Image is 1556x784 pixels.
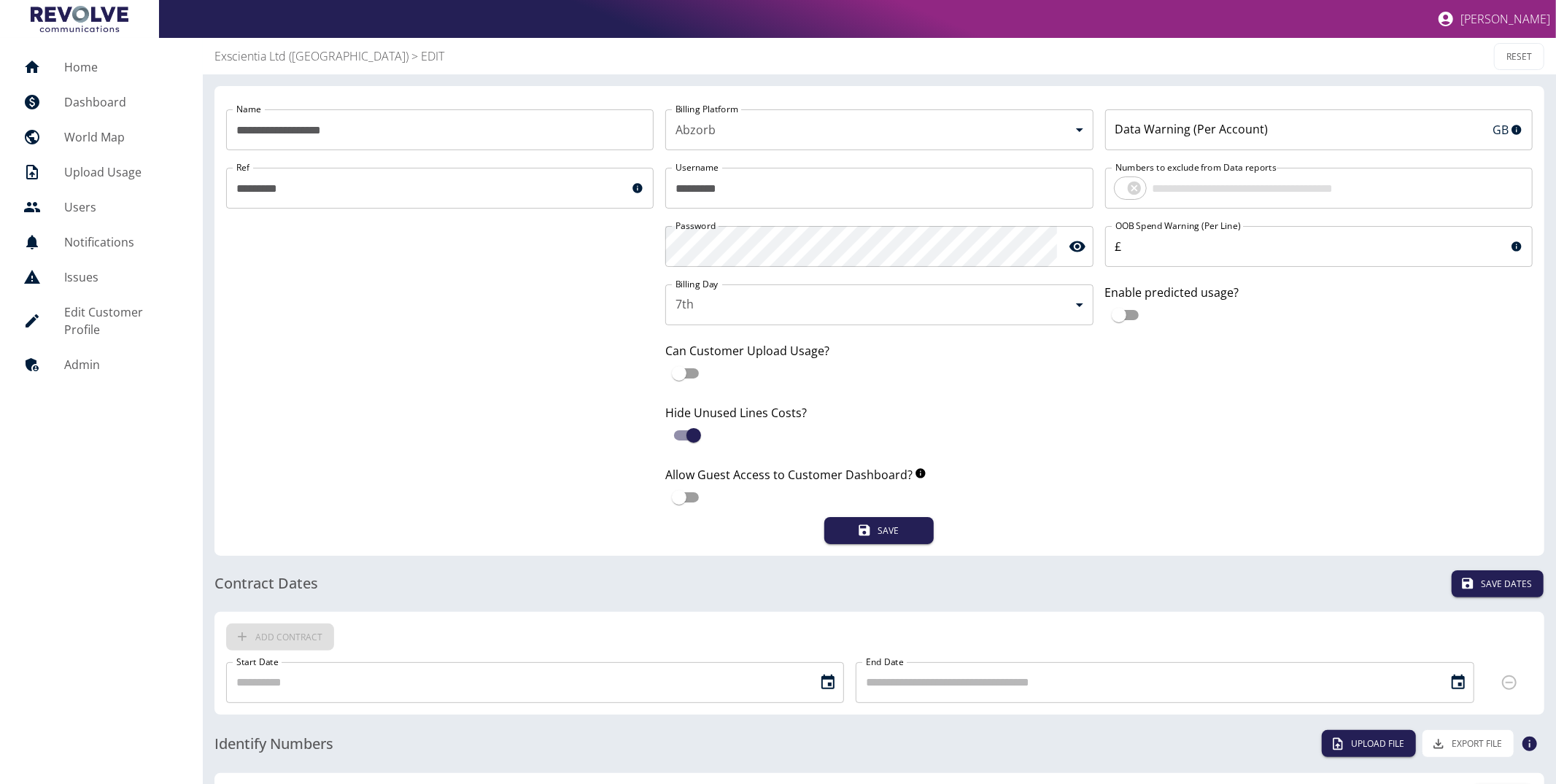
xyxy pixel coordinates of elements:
[214,732,333,756] h6: Identify Numbers
[1515,729,1544,758] button: Click here for instruction
[824,517,934,544] button: Save
[1444,668,1473,697] button: Choose date
[64,303,179,338] h5: Edit Customer Profile
[866,656,904,668] label: End Date
[1322,730,1416,757] button: Upload File
[12,50,191,85] a: Home
[64,198,179,216] h5: Users
[64,58,179,76] h5: Home
[31,6,128,32] img: Logo
[12,225,191,260] a: Notifications
[411,47,418,65] p: >
[1460,11,1550,27] p: [PERSON_NAME]
[64,268,179,286] h5: Issues
[12,155,191,190] a: Upload Usage
[665,343,1093,360] label: Can Customer Upload Usage?
[676,278,719,290] label: Billing Day
[236,161,249,174] label: Ref
[665,405,1093,422] label: Hide Unused Lines Costs?
[813,668,843,697] button: Choose date
[1431,4,1556,34] button: [PERSON_NAME]
[1511,241,1522,252] svg: This sets the warning limit for each line’s Out-of-Bundle usage and usage exceeding the limit wil...
[1422,729,1514,758] button: Export File
[236,103,261,115] label: Name
[1115,161,1277,174] label: Numbers to exclude from Data reports
[64,93,179,111] h5: Dashboard
[236,656,279,668] label: Start Date
[1063,232,1092,261] button: toggle password visibility
[64,356,179,373] h5: Admin
[1115,238,1122,255] p: £
[1494,43,1544,70] button: RESET
[12,120,191,155] a: World Map
[214,47,409,65] a: Exscientia Ltd ([GEOGRAPHIC_DATA])
[421,47,444,65] a: EDIT
[915,467,926,479] svg: When enabled, this allows guest users to view your customer dashboards.
[64,128,179,146] h5: World Map
[665,467,1093,484] label: Allow Guest Access to Customer Dashboard?
[12,347,191,382] a: Admin
[1452,570,1544,597] button: Save Dates
[1511,124,1522,136] svg: This sets the monthly warning limit for your customer’s Mobile Data usage and will be displayed a...
[64,163,179,181] h5: Upload Usage
[676,161,719,174] label: Username
[12,295,191,347] a: Edit Customer Profile
[665,109,1093,150] div: Abzorb
[64,233,179,251] h5: Notifications
[1105,284,1533,301] label: Enable predicted usage?
[12,190,191,225] a: Users
[12,260,191,295] a: Issues
[676,220,716,232] label: Password
[12,85,191,120] a: Dashboard
[214,572,318,595] h6: Contract Dates
[1115,220,1241,232] label: OOB Spend Warning (Per Line)
[632,182,643,194] svg: This is a unique reference for your use - it can be anything
[676,103,738,115] label: Billing Platform
[665,284,1093,325] div: 7th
